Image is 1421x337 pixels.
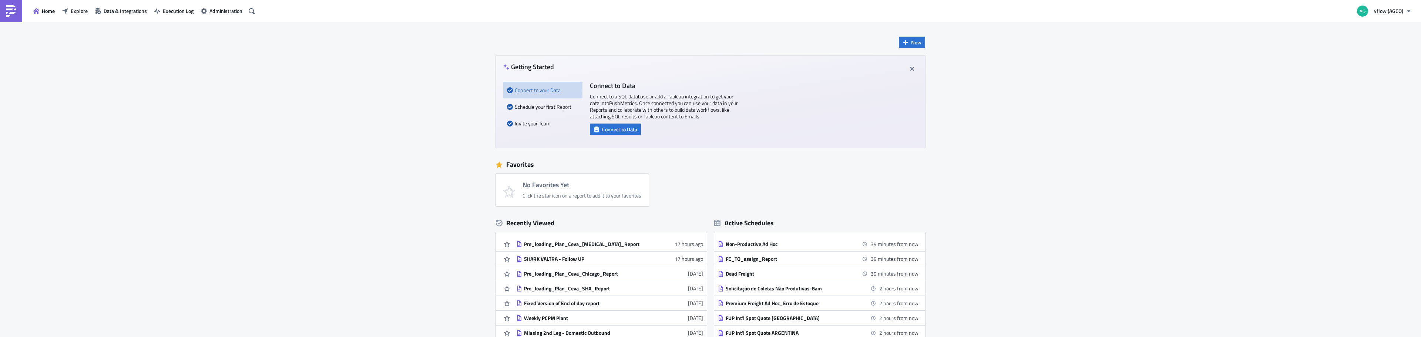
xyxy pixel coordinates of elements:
div: Pre_loading_Plan_Ceva_Chicago_Report [524,270,654,277]
time: 2025-09-17 11:00 [871,270,918,277]
button: Home [30,5,58,17]
div: Pre_loading_Plan_Ceva_[MEDICAL_DATA]_Report [524,241,654,247]
div: SHARK VALTRA - Follow UP [524,256,654,262]
time: 2025-09-16T15:24:18Z [675,240,703,248]
a: Premium Freight Ad Hoc_Erro de Estoque2 hours from now [718,296,918,310]
div: Fixed Version of End of day report [524,300,654,307]
span: Home [42,7,55,15]
button: New [899,37,925,48]
img: PushMetrics [5,5,17,17]
a: Pre_loading_Plan_Ceva_SHA_Report[DATE] [516,281,703,296]
div: Favorites [496,159,925,170]
time: 2025-09-12T18:32:59Z [688,329,703,337]
time: 2025-09-15T07:56:19Z [688,314,703,322]
time: 2025-09-17 11:00 [871,255,918,263]
button: 4flow (AGCO) [1353,3,1415,19]
div: Active Schedules [714,219,774,227]
button: Administration [197,5,246,17]
a: Solicitação de Coletas Não Produtivas-8am2 hours from now [718,281,918,296]
a: Non-Productive Ad Hoc39 minutes from now [718,237,918,251]
div: Weekly PCPM Plant [524,315,654,321]
time: 2025-09-17 12:45 [879,329,918,337]
a: SHARK VALTRA - Follow UP17 hours ago [516,252,703,266]
div: FUP Int'l Spot Quote [GEOGRAPHIC_DATA] [726,315,855,321]
a: Weekly PCPM Plant[DATE] [516,311,703,325]
span: Execution Log [163,7,194,15]
time: 2025-09-15T18:22:26Z [688,270,703,277]
time: 2025-09-17 12:00 [879,299,918,307]
a: Fixed Version of End of day report[DATE] [516,296,703,310]
span: New [911,38,921,46]
div: Click the star icon on a report to add it to your favorites [523,192,641,199]
div: Invite your Team [507,115,579,132]
a: Connect to Data [590,125,641,132]
button: Data & Integrations [91,5,151,17]
div: Pre_loading_Plan_Ceva_SHA_Report [524,285,654,292]
div: Premium Freight Ad Hoc_Erro de Estoque [726,300,855,307]
a: Dead Freight39 minutes from now [718,266,918,281]
time: 2025-09-16T15:23:16Z [675,255,703,263]
div: Missing 2nd Leg - Domestic Outbound [524,330,654,336]
h4: Connect to Data [590,82,738,90]
div: Dead Freight [726,270,855,277]
p: Connect to a SQL database or add a Tableau integration to get your data into PushMetrics . Once c... [590,93,738,120]
div: FUP Int'l Spot Quote ARGENTINA [726,330,855,336]
span: Explore [71,7,88,15]
span: Data & Integrations [104,7,147,15]
div: Solicitação de Coletas Não Produtivas-8am [726,285,855,292]
img: Avatar [1356,5,1369,17]
button: Connect to Data [590,124,641,135]
a: Pre_loading_Plan_Ceva_Chicago_Report[DATE] [516,266,703,281]
a: FE_TO_assign_Report39 minutes from now [718,252,918,266]
div: Non-Productive Ad Hoc [726,241,855,247]
time: 2025-09-17 12:00 [879,284,918,292]
span: 4flow (AGCO) [1374,7,1403,15]
a: FUP Int'l Spot Quote [GEOGRAPHIC_DATA]2 hours from now [718,311,918,325]
h4: Getting Started [503,63,554,71]
time: 2025-09-17 12:45 [879,314,918,322]
a: Pre_loading_Plan_Ceva_[MEDICAL_DATA]_Report17 hours ago [516,237,703,251]
button: Execution Log [151,5,197,17]
time: 2025-09-15T17:59:10Z [688,299,703,307]
span: Administration [209,7,242,15]
time: 2025-09-15T18:21:24Z [688,284,703,292]
div: Schedule your first Report [507,98,579,115]
button: Explore [58,5,91,17]
div: Connect to your Data [507,82,579,98]
time: 2025-09-17 11:00 [871,240,918,248]
span: Connect to Data [602,125,637,133]
h4: No Favorites Yet [523,181,641,189]
div: FE_TO_assign_Report [726,256,855,262]
div: Recently Viewed [496,218,707,229]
